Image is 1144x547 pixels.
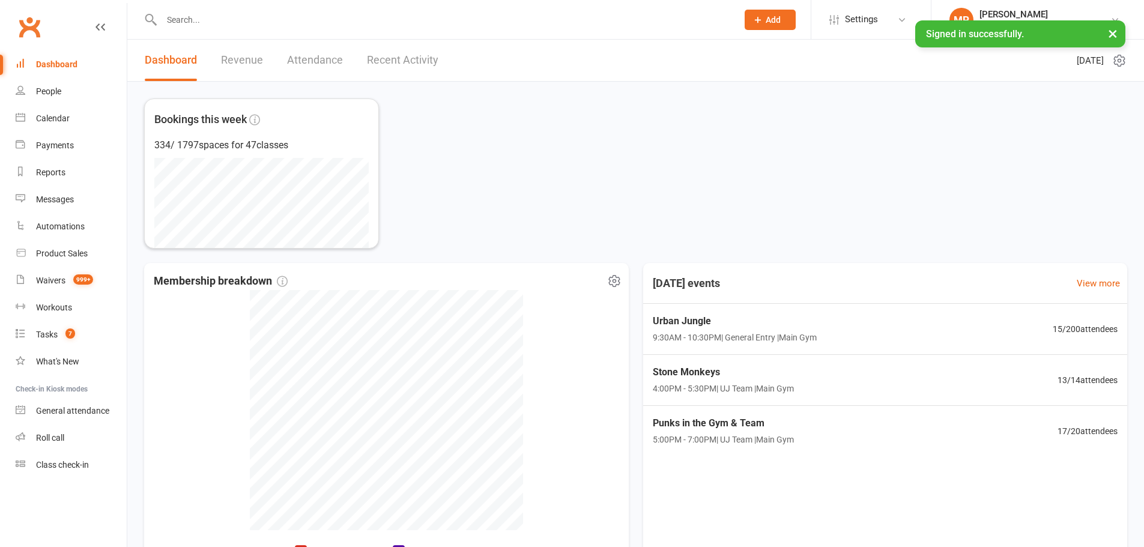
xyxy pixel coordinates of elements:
a: Workouts [16,294,127,321]
a: View more [1077,276,1120,291]
a: General attendance kiosk mode [16,397,127,425]
div: General attendance [36,406,109,416]
button: Add [745,10,796,30]
a: Automations [16,213,127,240]
span: Bookings this week [154,111,247,128]
a: Recent Activity [367,40,438,81]
a: People [16,78,127,105]
span: 999+ [73,274,93,285]
a: Attendance [287,40,343,81]
div: Messages [36,195,74,204]
a: Messages [16,186,127,213]
span: 9:30AM - 10:30PM | General Entry | Main Gym [653,331,817,344]
a: Class kiosk mode [16,452,127,479]
a: Roll call [16,425,127,452]
a: Calendar [16,105,127,132]
div: Workouts [36,303,72,312]
div: Dashboard [36,59,77,69]
div: Calendar [36,113,70,123]
input: Search... [158,11,729,28]
a: Dashboard [145,40,197,81]
span: 15 / 200 attendees [1053,322,1118,336]
div: What's New [36,357,79,366]
a: Tasks 7 [16,321,127,348]
div: Tasks [36,330,58,339]
span: Urban Jungle [653,313,817,329]
a: What's New [16,348,127,375]
div: Waivers [36,276,65,285]
span: Stone Monkeys [653,364,794,380]
button: × [1102,20,1124,46]
div: [PERSON_NAME] [979,9,1110,20]
div: Class check-in [36,460,89,470]
div: MP [949,8,973,32]
a: Product Sales [16,240,127,267]
div: Reports [36,168,65,177]
div: Urban Jungle Indoor Rock Climbing [979,20,1110,31]
span: Punks in the Gym & Team [653,416,794,431]
div: People [36,86,61,96]
span: Membership breakdown [154,273,288,290]
div: Roll call [36,433,64,443]
div: Automations [36,222,85,231]
a: Reports [16,159,127,186]
h3: [DATE] events [643,273,730,294]
span: 7 [65,328,75,339]
div: Payments [36,141,74,150]
a: Clubworx [14,12,44,42]
a: Dashboard [16,51,127,78]
span: 4:00PM - 5:30PM | UJ Team | Main Gym [653,382,794,395]
span: Add [766,15,781,25]
div: Product Sales [36,249,88,258]
a: Revenue [221,40,263,81]
span: 13 / 14 attendees [1058,373,1118,387]
div: 334 / 1797 spaces for 47 classes [154,138,369,153]
span: [DATE] [1077,53,1104,68]
span: Settings [845,6,878,33]
span: 17 / 20 attendees [1058,425,1118,438]
span: Signed in successfully. [926,28,1024,40]
a: Waivers 999+ [16,267,127,294]
span: 5:00PM - 7:00PM | UJ Team | Main Gym [653,433,794,446]
a: Payments [16,132,127,159]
